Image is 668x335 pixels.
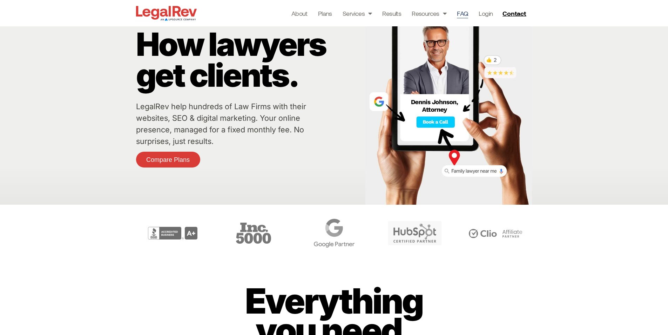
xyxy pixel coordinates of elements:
a: About [291,8,308,18]
div: 5 / 6 [376,215,453,251]
a: Compare Plans [136,152,200,167]
p: How lawyers get clients. [136,29,362,91]
a: Login [479,8,493,18]
a: Resources [412,8,446,18]
a: LegalRev help hundreds of Law Firms with their websites, SEO & digital marketing. Your online pre... [136,102,306,146]
div: 2 / 6 [134,215,211,251]
nav: Menu [291,8,493,18]
a: Services [343,8,372,18]
span: Compare Plans [146,157,190,163]
a: Contact [500,8,531,19]
div: 6 / 6 [457,215,534,251]
div: Carousel [134,215,534,251]
a: Plans [318,8,332,18]
span: Contact [502,10,526,17]
div: 3 / 6 [215,215,292,251]
a: Results [382,8,401,18]
div: 4 / 6 [296,215,373,251]
a: FAQ [457,8,468,18]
